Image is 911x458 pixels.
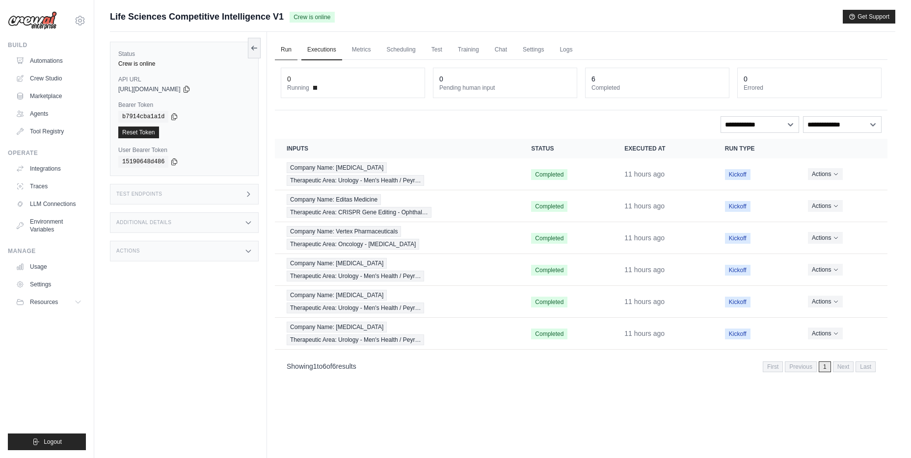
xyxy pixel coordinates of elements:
th: Inputs [275,139,519,158]
span: Next [833,361,854,372]
dt: Pending human input [439,84,571,92]
h3: Actions [116,248,140,254]
span: Logout [44,438,62,446]
div: 0 [744,74,748,84]
div: Build [8,41,86,49]
span: Running [287,84,309,92]
label: API URL [118,76,250,83]
span: Kickoff [725,329,750,339]
span: Company Name: Vertex Pharmaceuticals [287,226,401,237]
h3: Test Endpoints [116,191,162,197]
a: View execution details for Company Name [287,290,508,313]
label: Status [118,50,250,58]
dt: Completed [591,84,723,92]
a: Crew Studio [12,71,86,86]
span: Company Name: Editas Medicine [287,194,381,205]
div: Crew is online [118,60,250,68]
span: Kickoff [725,169,750,180]
button: Actions for execution [808,296,843,307]
th: Run Type [713,139,796,158]
nav: Pagination [275,354,887,379]
span: Life Sciences Competitive Intelligence V1 [110,10,284,24]
div: 6 [591,74,595,84]
a: LLM Connections [12,196,86,212]
a: Automations [12,53,86,69]
button: Actions for execution [808,328,843,339]
span: Last [856,361,876,372]
a: Test [426,40,448,60]
span: Completed [531,169,567,180]
span: Therapeutic Area: Oncology - [MEDICAL_DATA] [287,239,419,250]
button: Actions for execution [808,200,843,212]
time: August 26, 2025 at 23:22 EDT [624,330,665,337]
span: 6 [322,362,326,370]
span: Therapeutic Area: Urology - Men's Health / Peyr… [287,334,424,345]
a: Traces [12,178,86,194]
span: 1 [819,361,831,372]
div: 0 [287,74,291,84]
time: August 26, 2025 at 23:27 EDT [624,170,665,178]
label: Bearer Token [118,101,250,109]
a: Metrics [346,40,377,60]
th: Status [519,139,613,158]
label: User Bearer Token [118,146,250,154]
div: Operate [8,149,86,157]
time: August 26, 2025 at 23:23 EDT [624,298,665,305]
span: Completed [531,201,567,212]
a: View execution details for Company Name [287,194,508,218]
a: Usage [12,259,86,275]
time: August 26, 2025 at 23:25 EDT [624,202,665,210]
span: Completed [531,297,567,307]
a: Reset Token [118,127,159,138]
button: Actions for execution [808,232,843,244]
span: Completed [531,265,567,276]
a: Settings [517,40,550,60]
a: Settings [12,277,86,292]
span: Company Name: [MEDICAL_DATA] [287,290,387,301]
a: Logs [554,40,578,60]
span: 1 [313,362,317,370]
span: Company Name: [MEDICAL_DATA] [287,322,387,332]
a: Marketplace [12,88,86,104]
a: Agents [12,106,86,122]
nav: Pagination [763,361,876,372]
a: Run [275,40,297,60]
a: View execution details for Company Name [287,162,508,186]
a: Tool Registry [12,124,86,139]
div: 0 [439,74,443,84]
button: Actions for execution [808,264,843,276]
p: Showing to of results [287,361,356,371]
a: View execution details for Company Name [287,258,508,281]
button: Resources [12,294,86,310]
span: Completed [531,329,567,339]
span: Therapeutic Area: Urology - Men's Health / Peyr… [287,303,424,313]
a: Integrations [12,161,86,177]
span: Previous [785,361,817,372]
button: Logout [8,433,86,450]
span: Kickoff [725,233,750,244]
img: Logo [8,11,57,30]
span: Company Name: [MEDICAL_DATA] [287,258,387,269]
span: Kickoff [725,201,750,212]
span: Kickoff [725,265,750,276]
span: 6 [332,362,336,370]
h3: Additional Details [116,220,171,226]
button: Get Support [843,10,895,24]
time: August 26, 2025 at 23:24 EDT [624,234,665,242]
a: Training [452,40,485,60]
span: First [763,361,783,372]
a: Chat [489,40,513,60]
span: Company Name: [MEDICAL_DATA] [287,162,387,173]
div: Manage [8,247,86,255]
a: View execution details for Company Name [287,322,508,345]
span: Resources [30,298,58,306]
span: Therapeutic Area: Urology - Men's Health / Peyr… [287,271,424,281]
button: Actions for execution [808,168,843,180]
section: Crew executions table [275,139,887,379]
span: Completed [531,233,567,244]
span: Therapeutic Area: CRISPR Gene Editing - Ophthal… [287,207,431,218]
span: Crew is online [290,12,334,23]
dt: Errored [744,84,875,92]
time: August 26, 2025 at 23:24 EDT [624,266,665,274]
span: Therapeutic Area: Urology - Men's Health / Peyr… [287,175,424,186]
